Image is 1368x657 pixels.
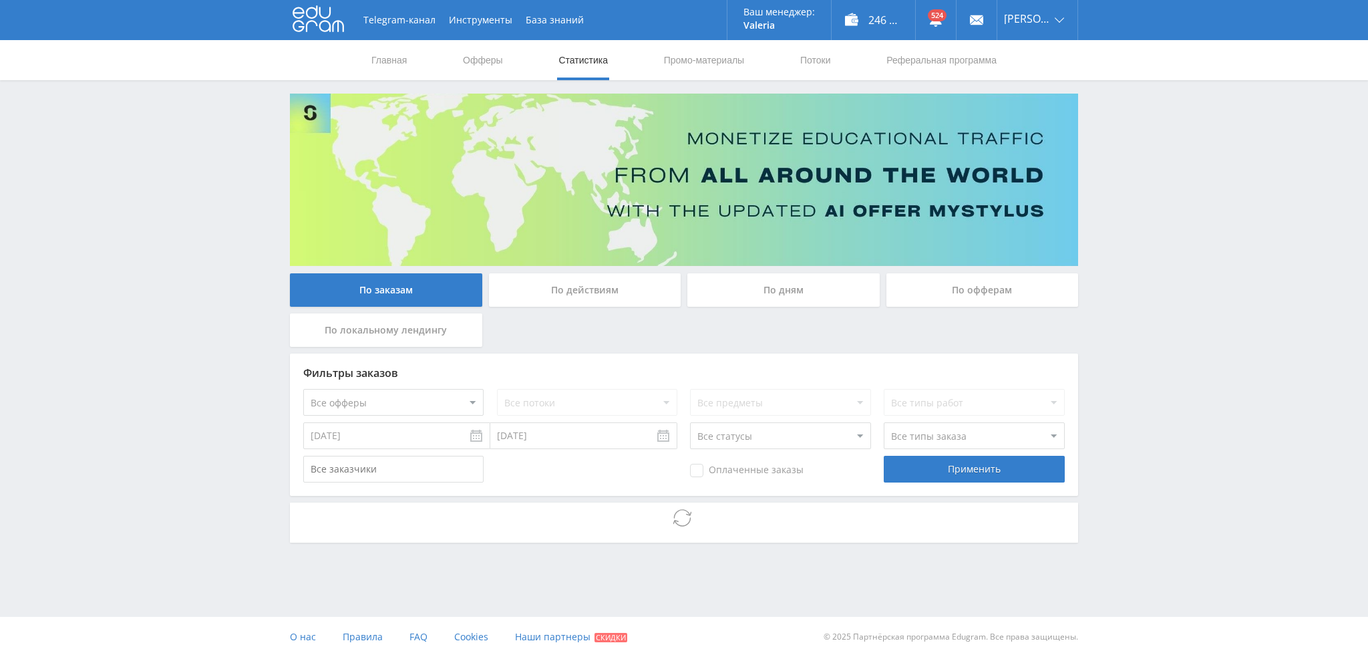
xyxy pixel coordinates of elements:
a: Потоки [799,40,832,80]
a: FAQ [409,617,427,657]
a: О нас [290,617,316,657]
div: По локальному лендингу [290,313,482,347]
span: Скидки [594,633,627,642]
div: По офферам [886,273,1079,307]
p: Valeria [743,20,815,31]
div: Фильтры заказов [303,367,1065,379]
span: Cookies [454,630,488,643]
div: По заказам [290,273,482,307]
span: FAQ [409,630,427,643]
a: Наши партнеры Скидки [515,617,627,657]
input: Все заказчики [303,456,484,483]
span: Правила [343,630,383,643]
div: По дням [687,273,880,307]
a: Статистика [557,40,609,80]
a: Реферальная программа [885,40,998,80]
a: Главная [370,40,408,80]
span: О нас [290,630,316,643]
img: Banner [290,94,1078,266]
a: Промо-материалы [663,40,745,80]
span: [PERSON_NAME] [1004,13,1051,24]
div: По действиям [489,273,681,307]
span: Наши партнеры [515,630,590,643]
div: © 2025 Партнёрская программа Edugram. Все права защищены. [691,617,1078,657]
span: Оплаченные заказы [690,464,804,477]
a: Офферы [462,40,504,80]
a: Правила [343,617,383,657]
p: Ваш менеджер: [743,7,815,17]
div: Применить [884,456,1064,483]
a: Cookies [454,617,488,657]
